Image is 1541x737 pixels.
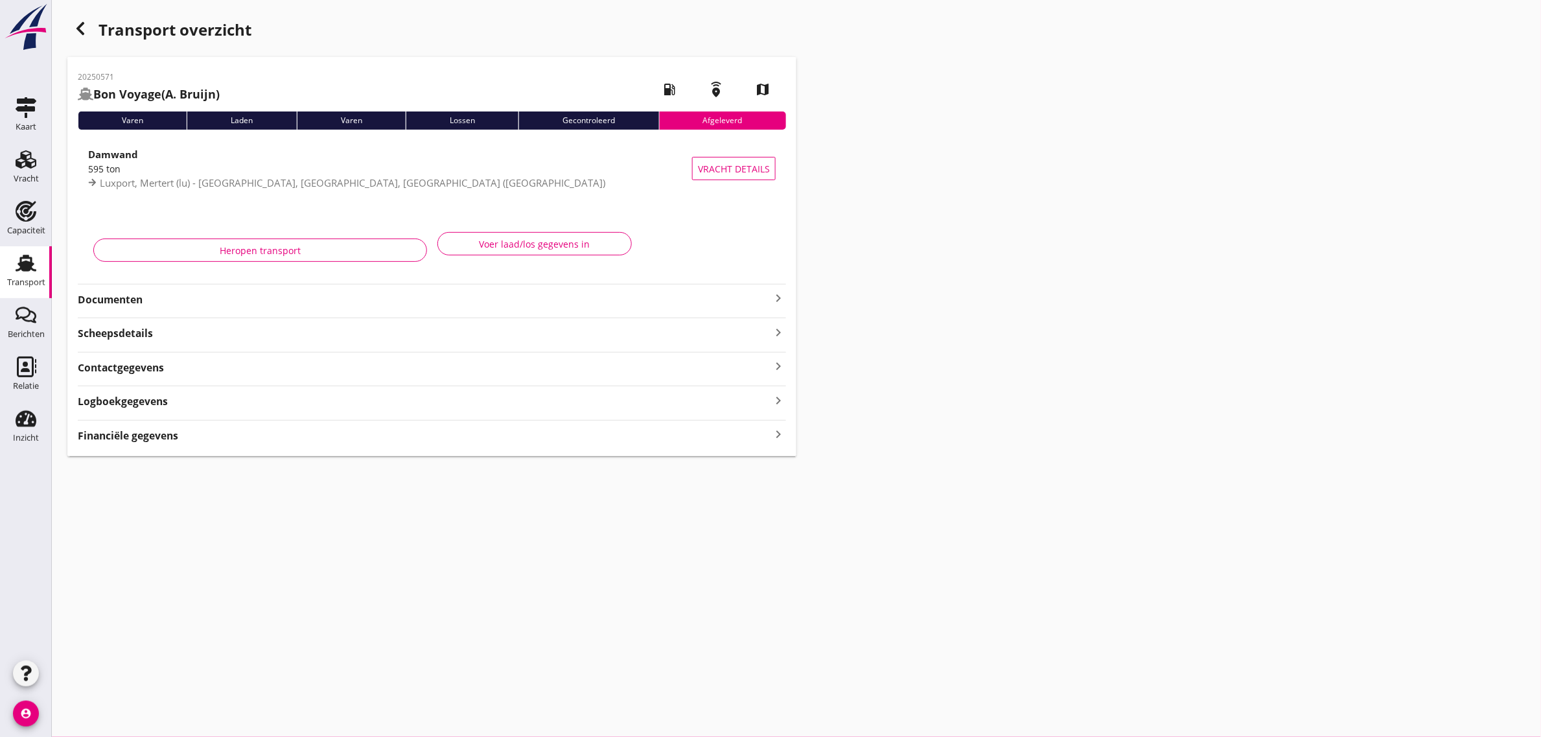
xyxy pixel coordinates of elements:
div: Lossen [406,111,518,130]
div: Transport [7,278,45,287]
button: Heropen transport [93,239,427,262]
i: local_gas_station [651,71,688,108]
div: 595 ton [88,162,692,176]
i: map [745,71,781,108]
span: Luxport, Mertert (lu) - [GEOGRAPHIC_DATA], [GEOGRAPHIC_DATA], [GEOGRAPHIC_DATA] ([GEOGRAPHIC_DATA]) [100,176,605,189]
div: Voer laad/los gegevens in [448,237,621,251]
div: Relatie [13,382,39,390]
div: Heropen transport [104,244,416,257]
div: Capaciteit [7,226,45,235]
h2: (A. Bruijn) [78,86,220,103]
strong: Bon Voyage [93,86,161,102]
strong: Logboekgegevens [78,394,168,409]
i: account_circle [13,701,39,727]
i: keyboard_arrow_right [770,290,786,306]
div: Afgeleverd [659,111,786,130]
strong: Contactgegevens [78,360,164,375]
div: Kaart [16,123,36,131]
div: Varen [78,111,187,130]
div: Laden [187,111,296,130]
i: keyboard_arrow_right [770,392,786,409]
strong: Documenten [78,292,770,307]
p: 20250571 [78,71,220,83]
i: emergency_share [698,71,734,108]
strong: Financiële gegevens [78,428,178,443]
div: Vracht [14,174,39,183]
img: logo-small.a267ee39.svg [3,3,49,51]
div: Transport overzicht [67,16,796,47]
div: Gecontroleerd [518,111,658,130]
strong: Scheepsdetails [78,326,153,341]
button: Voer laad/los gegevens in [437,232,632,255]
i: keyboard_arrow_right [770,358,786,375]
span: Vracht details [698,162,770,176]
div: Berichten [8,330,45,338]
div: Inzicht [13,434,39,442]
a: Damwand595 tonLuxport, Mertert (lu) - [GEOGRAPHIC_DATA], [GEOGRAPHIC_DATA], [GEOGRAPHIC_DATA] ([G... [78,140,786,197]
button: Vracht details [692,157,776,180]
i: keyboard_arrow_right [770,426,786,443]
strong: Damwand [88,148,138,161]
div: Varen [297,111,406,130]
i: keyboard_arrow_right [770,323,786,341]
